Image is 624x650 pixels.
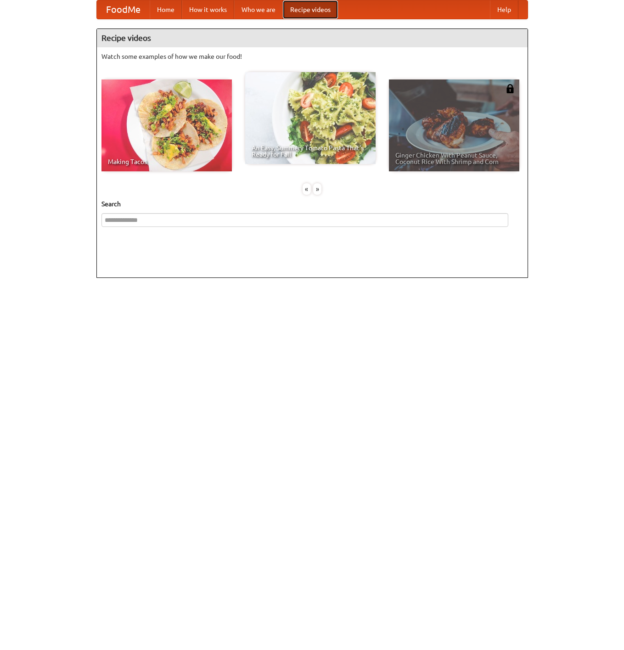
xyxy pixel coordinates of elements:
a: Who we are [234,0,283,19]
span: An Easy, Summery Tomato Pasta That's Ready for Fall [252,145,369,158]
div: « [303,183,311,195]
a: Making Tacos [101,79,232,171]
span: Making Tacos [108,158,225,165]
a: How it works [182,0,234,19]
a: Recipe videos [283,0,338,19]
h4: Recipe videos [97,29,528,47]
a: Help [490,0,518,19]
h5: Search [101,199,523,209]
img: 483408.png [506,84,515,93]
a: Home [150,0,182,19]
div: » [313,183,321,195]
a: FoodMe [97,0,150,19]
a: An Easy, Summery Tomato Pasta That's Ready for Fall [245,72,376,164]
p: Watch some examples of how we make our food! [101,52,523,61]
